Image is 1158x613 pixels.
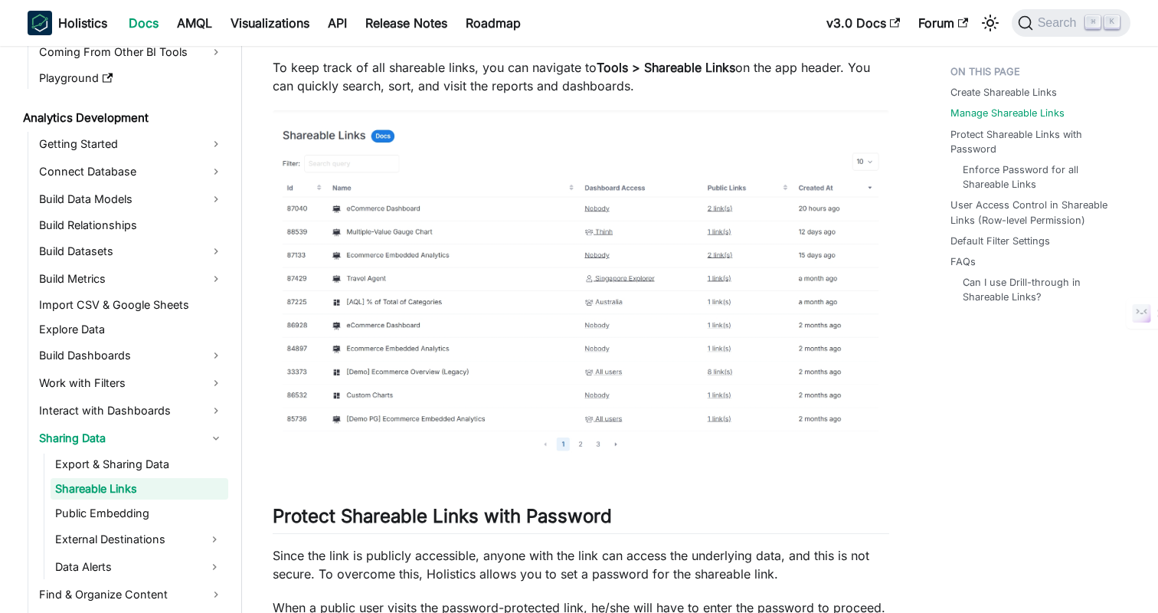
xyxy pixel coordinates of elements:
nav: Docs sidebar [12,46,242,613]
button: Switch between dark and light mode (currently light mode) [978,11,1003,35]
a: Build Data Models [34,187,228,211]
a: Connect Database [34,159,228,184]
a: Enforce Password for all Shareable Links [963,162,1115,192]
a: Roadmap [456,11,530,35]
p: To keep track of all shareable links, you can navigate to on the app header. You can quickly sear... [273,58,889,95]
a: Import CSV & Google Sheets [34,294,228,316]
a: Shareable Links [51,478,228,500]
a: Build Dashboards [34,343,228,368]
a: Getting Started [34,132,228,156]
img: Manage Shareable Links in Holistics [273,110,889,464]
a: Find & Organize Content [34,582,228,607]
a: Coming From Other BI Tools [34,40,228,64]
a: Data Alerts [51,555,201,579]
p: Since the link is publicly accessible, anyone with the link can access the underlying data, and t... [273,546,889,583]
h2: Protect Shareable Links with Password [273,505,889,534]
a: Sharing Data [34,426,228,451]
button: Expand sidebar category 'External Destinations' [201,527,228,552]
span: Search [1033,16,1086,30]
a: Protect Shareable Links with Password [950,127,1121,156]
a: Forum [909,11,977,35]
a: HolisticsHolistics [28,11,107,35]
a: External Destinations [51,527,201,552]
a: FAQs [950,254,976,269]
a: User Access Control in Shareable Links (Row-level Permission) [950,198,1121,227]
a: AMQL [168,11,221,35]
a: Build Metrics [34,267,228,291]
img: Holistics [28,11,52,35]
button: Expand sidebar category 'Data Alerts' [201,555,228,579]
a: Build Datasets [34,239,228,264]
a: Public Embedding [51,503,228,524]
kbd: ⌘ [1085,15,1101,29]
a: Playground [34,67,228,89]
kbd: K [1104,15,1120,29]
a: Interact with Dashboards [34,398,228,423]
a: Manage Shareable Links [950,106,1065,120]
a: Explore Data [34,319,228,340]
button: Search (Command+K) [1012,9,1130,37]
a: Can I use Drill-through in Shareable Links? [963,275,1115,304]
a: Visualizations [221,11,319,35]
a: Build Relationships [34,215,228,236]
b: Holistics [58,14,107,32]
a: Analytics Development [18,107,228,129]
a: Default Filter Settings [950,234,1050,248]
a: v3.0 Docs [817,11,909,35]
a: Create Shareable Links [950,85,1057,100]
strong: Tools > Shareable Links [597,60,735,75]
a: Work with Filters [34,371,228,395]
a: API [319,11,356,35]
a: Release Notes [356,11,456,35]
a: Docs [119,11,168,35]
a: Export & Sharing Data [51,454,228,475]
